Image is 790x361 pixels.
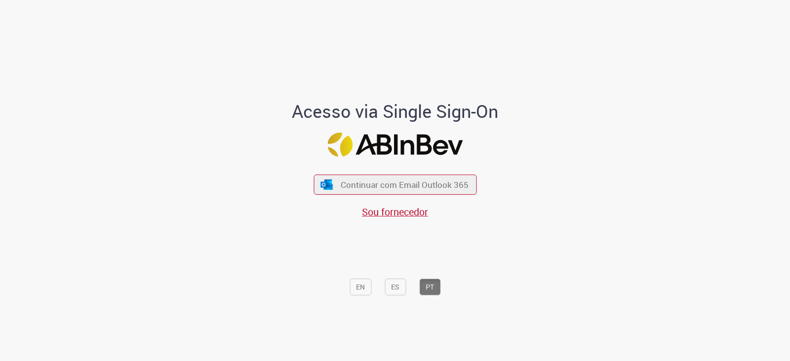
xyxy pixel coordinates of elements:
[314,175,476,195] button: ícone Azure/Microsoft 360 Continuar com Email Outlook 365
[350,279,371,295] button: EN
[419,279,440,295] button: PT
[327,133,463,157] img: Logo ABInBev
[341,179,469,190] span: Continuar com Email Outlook 365
[258,102,532,121] h1: Acesso via Single Sign-On
[385,279,406,295] button: ES
[362,205,428,218] a: Sou fornecedor
[320,179,334,189] img: ícone Azure/Microsoft 360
